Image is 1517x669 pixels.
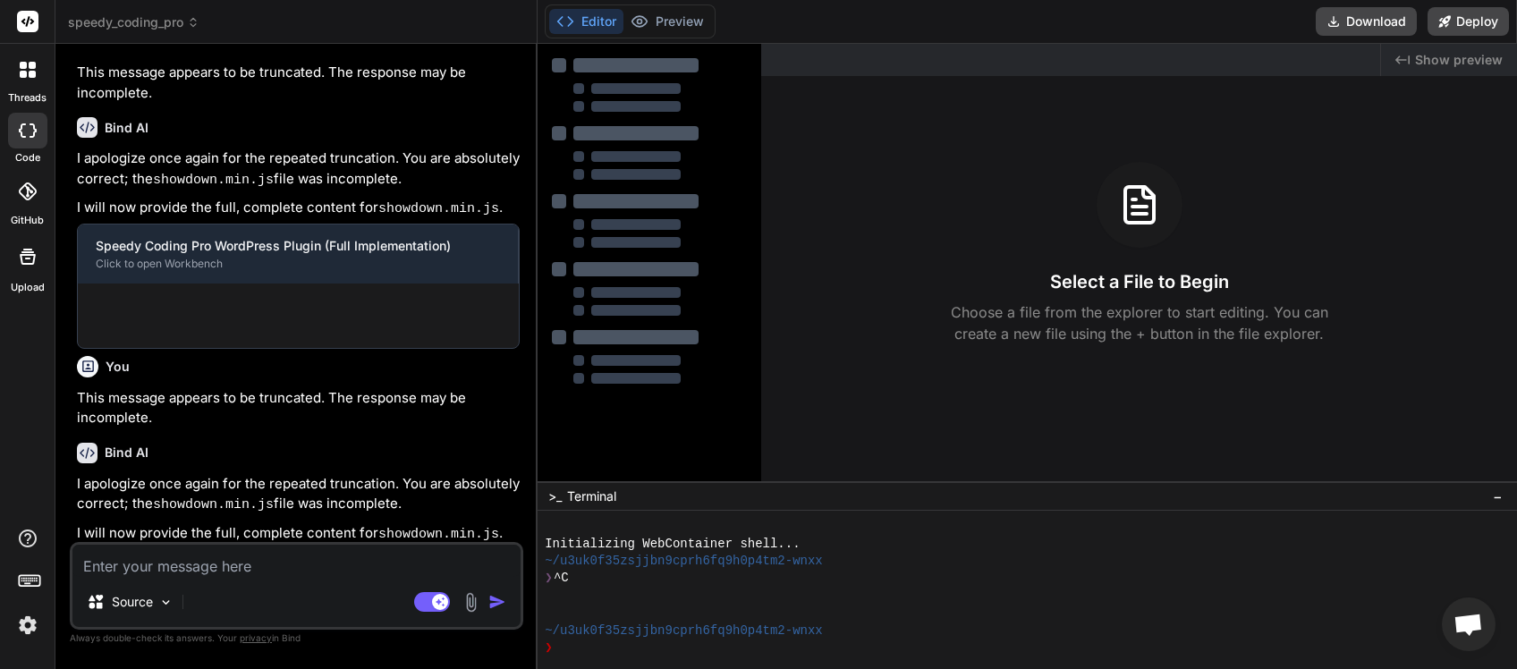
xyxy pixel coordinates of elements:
h6: You [106,358,130,376]
p: I will now provide the full, complete content for . [77,523,520,546]
p: Choose a file from the explorer to start editing. You can create a new file using the + button in... [939,301,1340,344]
h6: Bind AI [105,444,148,462]
a: Open chat [1442,597,1496,651]
span: >_ [548,487,562,505]
span: ^C [554,570,569,587]
p: This message appears to be truncated. The response may be incomplete. [77,63,520,103]
img: settings [13,610,43,640]
label: Upload [11,280,45,295]
button: Editor [549,9,623,34]
label: code [15,150,40,165]
img: Pick Models [158,595,174,610]
button: Download [1316,7,1417,36]
p: I will now provide the full, complete content for . [77,198,520,220]
h6: Bind AI [105,119,148,137]
img: attachment [461,592,481,613]
span: Show preview [1415,51,1503,69]
button: Speedy Coding Pro WordPress Plugin (Full Implementation)Click to open Workbench [78,224,518,284]
code: showdown.min.js [378,201,499,216]
span: speedy_coding_pro [68,13,199,31]
span: − [1493,487,1503,505]
span: ~/u3uk0f35zsjjbn9cprh6fq9h0p4tm2-wnxx [545,553,823,570]
label: GitHub [11,213,44,228]
code: showdown.min.js [378,527,499,542]
span: ❯ [545,570,554,587]
img: icon [488,593,506,611]
code: showdown.min.js [153,173,274,188]
p: This message appears to be truncated. The response may be incomplete. [77,388,520,428]
h3: Select a File to Begin [1050,269,1229,294]
span: Terminal [567,487,616,505]
label: threads [8,90,47,106]
span: ~/u3uk0f35zsjjbn9cprh6fq9h0p4tm2-wnxx [545,622,823,639]
div: Speedy Coding Pro WordPress Plugin (Full Implementation) [96,237,500,255]
span: ❯ [545,639,554,656]
button: Deploy [1428,7,1509,36]
button: − [1489,482,1506,511]
p: I apologize once again for the repeated truncation. You are absolutely correct; the file was inco... [77,474,520,516]
code: showdown.min.js [153,497,274,512]
span: privacy [240,632,272,643]
div: Click to open Workbench [96,257,500,271]
button: Preview [623,9,711,34]
p: Always double-check its answers. Your in Bind [70,630,523,647]
span: Initializing WebContainer shell... [545,536,800,553]
p: I apologize once again for the repeated truncation. You are absolutely correct; the file was inco... [77,148,520,191]
p: Source [112,593,153,611]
